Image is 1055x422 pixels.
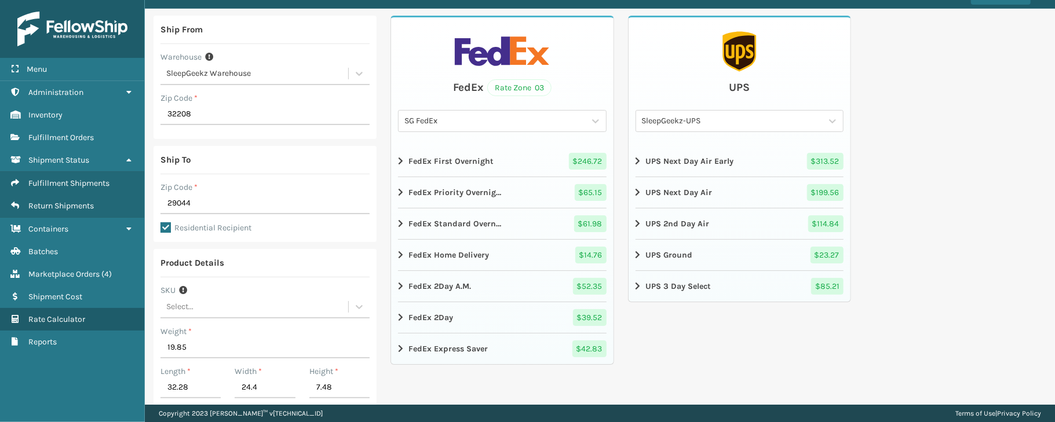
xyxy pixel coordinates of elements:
[408,218,502,230] strong: FedEx Standard Overnight
[160,92,198,104] label: Zip Code
[642,115,823,127] div: SleepGeekz-UPS
[28,292,82,302] span: Shipment Cost
[575,184,607,201] span: $ 65.15
[408,343,488,355] strong: FedEx Express Saver
[159,405,323,422] p: Copyright 2023 [PERSON_NAME]™ v [TECHNICAL_ID]
[997,409,1041,417] a: Privacy Policy
[28,247,58,256] span: Batches
[646,280,711,292] strong: UPS 3 Day Select
[28,337,57,347] span: Reports
[28,269,100,279] span: Marketplace Orders
[28,224,68,234] span: Containers
[807,184,844,201] span: $ 199.56
[574,215,607,232] span: $ 61.98
[28,178,109,188] span: Fulfillment Shipments
[160,284,176,296] label: SKU
[408,280,471,292] strong: FedEx 2Day A.M.
[573,309,607,326] span: $ 39.52
[309,365,338,377] label: Height
[28,155,89,165] span: Shipment Status
[569,153,607,170] span: $ 246.72
[101,269,112,279] span: ( 4 )
[28,201,94,211] span: Return Shipments
[17,12,127,46] img: logo
[646,218,710,230] strong: UPS 2nd Day Air
[573,278,607,295] span: $ 52.35
[235,365,262,377] label: Width
[535,82,544,94] span: 03
[408,186,502,199] strong: FedEx Priority Overnight
[28,110,63,120] span: Inventory
[28,133,94,142] span: Fulfillment Orders
[572,340,607,357] span: $ 42.83
[160,223,251,233] label: Residential Recipient
[166,68,349,80] div: SleepGeekz Warehouse
[160,181,198,193] label: Zip Code
[955,405,1041,422] div: |
[160,51,202,63] label: Warehouse
[166,301,194,313] div: Select...
[729,79,750,96] div: UPS
[408,311,453,324] strong: FedEx 2Day
[408,249,489,261] strong: FedEx Home Delivery
[27,64,47,74] span: Menu
[408,155,494,167] strong: FedEx First Overnight
[160,256,224,270] div: Product Details
[646,249,693,261] strong: UPS Ground
[453,79,484,96] div: FedEx
[160,153,191,167] div: Ship To
[495,82,531,94] span: Rate Zone
[646,186,713,199] strong: UPS Next Day Air
[575,247,607,263] span: $ 14.76
[28,314,85,324] span: Rate Calculator
[28,87,83,97] span: Administration
[160,23,203,36] div: Ship From
[646,155,734,167] strong: UPS Next Day Air Early
[811,247,844,263] span: $ 23.27
[808,215,844,232] span: $ 114.84
[807,153,844,170] span: $ 313.52
[404,115,586,127] div: SG FedEx
[955,409,995,417] a: Terms of Use
[160,325,192,337] label: Weight
[160,365,191,377] label: Length
[811,278,844,295] span: $ 85.21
